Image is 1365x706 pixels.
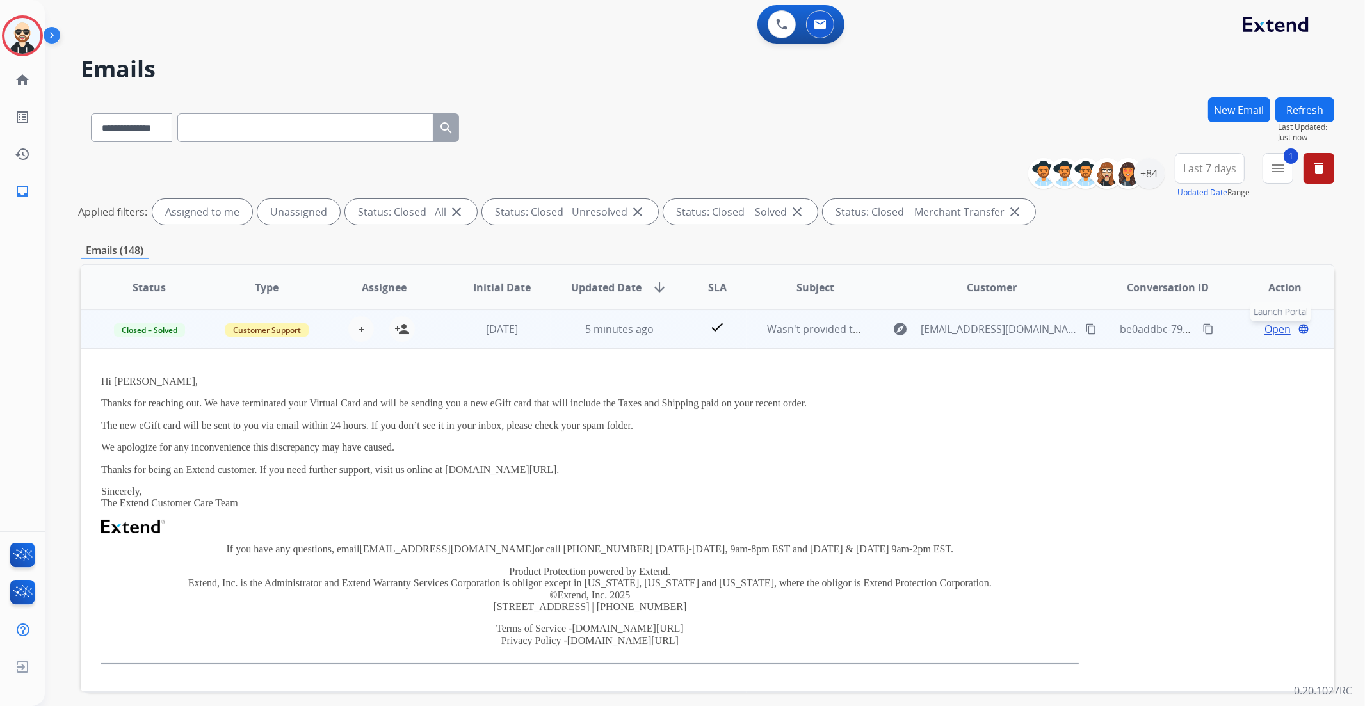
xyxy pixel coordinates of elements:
span: Last 7 days [1183,166,1236,171]
span: Just now [1278,132,1334,143]
p: We apologize for any inconvenience this discrepancy may have caused. [101,442,1079,453]
span: Customer [967,280,1017,295]
p: Terms of Service - Privacy Policy - [101,623,1079,646]
mat-icon: close [1007,204,1022,220]
p: Thanks for reaching out. We have terminated your Virtual Card and will be sending you a new eGift... [101,397,1079,409]
span: [DATE] [486,322,518,336]
button: New Email [1208,97,1270,122]
span: Status [133,280,166,295]
img: avatar [4,18,40,54]
mat-icon: search [439,120,454,136]
mat-icon: language [1298,323,1309,335]
span: 1 [1284,148,1298,164]
div: +84 [1134,158,1165,189]
a: [EMAIL_ADDRESS][DOMAIN_NAME] [360,543,535,554]
span: Subject [796,280,834,295]
div: Status: Closed – Solved [663,199,818,225]
button: 1 [1263,153,1293,184]
mat-icon: close [789,204,805,220]
p: Hi [PERSON_NAME], [101,376,1079,387]
mat-icon: menu [1270,161,1286,176]
button: Updated Date [1177,188,1227,198]
mat-icon: history [15,147,30,162]
span: [EMAIL_ADDRESS][DOMAIN_NAME] [921,321,1078,337]
mat-icon: close [449,204,464,220]
button: + [348,316,374,342]
span: Launch Portal [1250,302,1311,321]
span: Wasn't provided the full amount [767,322,923,336]
div: Unassigned [257,199,340,225]
a: [DOMAIN_NAME][URL] [572,623,683,634]
span: Range [1177,187,1250,198]
mat-icon: delete [1311,161,1327,176]
span: Assignee [362,280,407,295]
div: Status: Closed - All [345,199,477,225]
p: If you have any questions, email or call [PHONE_NUMBER] [DATE]-[DATE], 9am-8pm EST and [DATE] & [... [101,543,1079,555]
p: The new eGift card will be sent to you via email within 24 hours. If you don’t see it in your inb... [101,420,1079,431]
mat-icon: explore [892,321,908,337]
mat-icon: content_copy [1202,323,1214,335]
div: Assigned to me [152,199,252,225]
button: Last 7 days [1175,153,1245,184]
p: Applied filters: [78,204,147,220]
span: + [359,321,364,337]
span: Open [1264,321,1291,337]
mat-icon: check [709,319,725,335]
mat-icon: content_copy [1085,323,1097,335]
span: 5 minutes ago [585,322,654,336]
div: Status: Closed - Unresolved [482,199,658,225]
h2: Emails [81,56,1334,82]
span: Updated Date [571,280,642,295]
span: Customer Support [225,323,309,337]
span: SLA [708,280,727,295]
div: Status: Closed – Merchant Transfer [823,199,1035,225]
span: be0addbc-7909-421a-801f-cee9ecb4be22 [1120,322,1316,336]
p: Product Protection powered by Extend. Extend, Inc. is the Administrator and Extend Warranty Servi... [101,566,1079,613]
mat-icon: arrow_downward [652,280,667,295]
p: Emails (148) [81,243,149,259]
button: Refresh [1275,97,1334,122]
mat-icon: close [630,204,645,220]
mat-icon: person_add [394,321,410,337]
span: Type [255,280,279,295]
span: Last Updated: [1278,122,1334,132]
a: [DOMAIN_NAME][URL] [567,635,679,646]
mat-icon: list_alt [15,109,30,125]
p: Thanks for being an Extend customer. If you need further support, visit us online at [DOMAIN_NAME... [101,464,1079,476]
mat-icon: home [15,72,30,88]
span: Initial Date [473,280,531,295]
th: Action [1216,265,1334,310]
p: Sincerely, The Extend Customer Care Team [101,486,1079,509]
span: Conversation ID [1127,280,1209,295]
mat-icon: inbox [15,184,30,199]
p: 0.20.1027RC [1294,683,1352,698]
button: Launch Portal [1296,321,1311,337]
img: Extend Logo [101,520,165,534]
span: Closed – Solved [114,323,185,337]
